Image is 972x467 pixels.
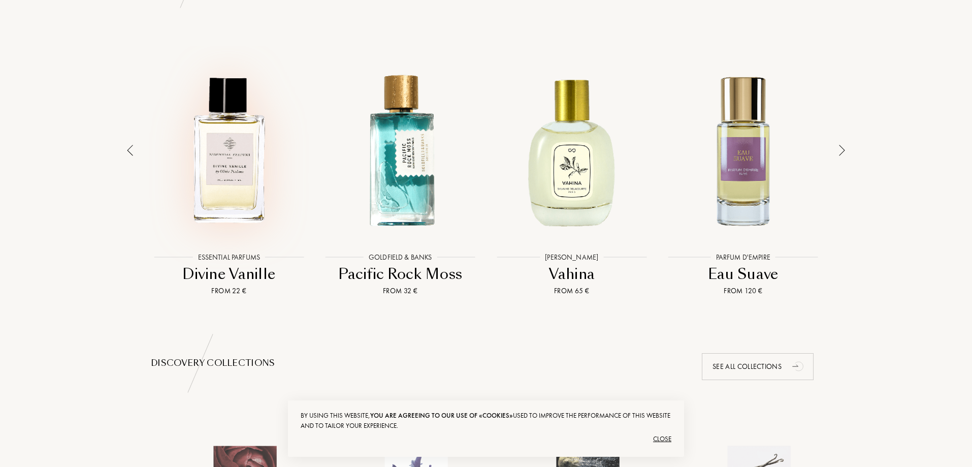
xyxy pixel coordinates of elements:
[127,145,133,156] img: arrow_thin_left.png
[301,431,671,447] div: Close
[711,252,775,263] div: Parfum d'Empire
[486,46,658,296] a: Vahina Sylvaine Delacourte[PERSON_NAME]VahinaFrom 65 €
[317,264,484,284] div: Pacific Rock Moss
[317,286,484,296] div: From 32 €
[489,286,655,296] div: From 65 €
[193,252,265,263] div: Essential Parfums
[364,252,437,263] div: Goldfield & Banks
[540,252,603,263] div: [PERSON_NAME]
[146,264,312,284] div: Divine Vanille
[789,356,809,376] div: animation
[151,357,821,369] div: Discovery collections
[660,264,827,284] div: Eau Suave
[660,286,827,296] div: From 120 €
[658,46,829,296] a: Eau Suave Parfum d'EmpireParfum d'EmpireEau SuaveFrom 120 €
[315,46,487,296] a: Pacific Rock Moss Goldfield & BanksGoldfield & BanksPacific Rock MossFrom 32 €
[146,286,312,296] div: From 22 €
[370,411,513,420] span: you are agreeing to our use of «cookies»
[702,353,814,380] div: See all collections
[694,353,821,380] a: See all collectionsanimation
[301,411,671,431] div: By using this website, used to improve the performance of this website and to tailor your experie...
[489,264,655,284] div: Vahina
[839,145,845,156] img: arrow_thin.png
[143,46,315,296] a: Divine Vanille Essential ParfumsEssential ParfumsDivine VanilleFrom 22 €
